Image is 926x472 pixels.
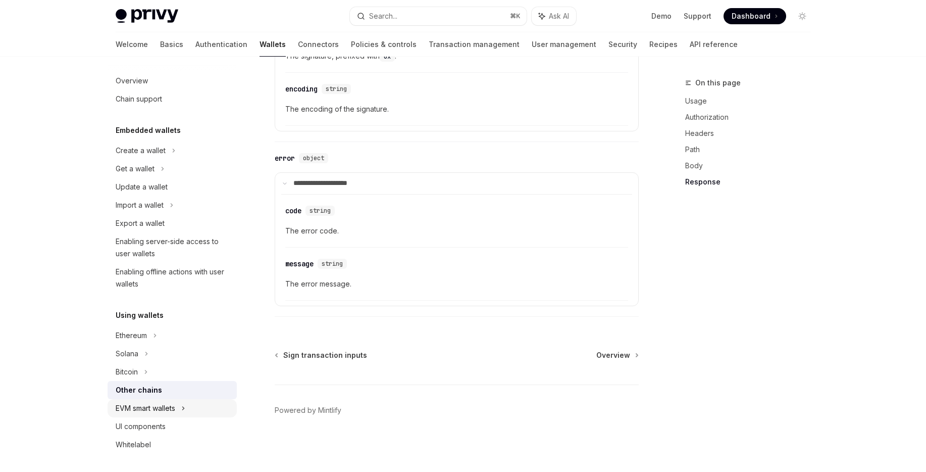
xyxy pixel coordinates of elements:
a: Support [684,11,711,21]
div: encoding [285,84,318,94]
a: Demo [651,11,672,21]
button: Search...⌘K [350,7,527,25]
a: API reference [690,32,738,57]
a: Enabling server-side access to user wallets [108,232,237,263]
span: The error message. [285,278,628,290]
a: Dashboard [724,8,786,24]
div: Enabling offline actions with user wallets [116,266,231,290]
div: Bitcoin [116,366,138,378]
a: Overview [108,72,237,90]
a: Connectors [298,32,339,57]
span: Sign transaction inputs [283,350,367,360]
div: Chain support [116,93,162,105]
a: UI components [108,417,237,436]
span: Overview [596,350,630,360]
span: The error code. [285,225,628,237]
div: Export a wallet [116,217,165,229]
a: Headers [685,125,818,141]
div: Get a wallet [116,163,155,175]
h5: Using wallets [116,309,164,321]
a: Usage [685,93,818,109]
div: code [285,206,301,216]
div: Whitelabel [116,439,151,451]
img: light logo [116,9,178,23]
button: Ask AI [532,7,576,25]
span: The encoding of the signature. [285,103,628,115]
span: string [326,85,347,93]
div: Import a wallet [116,199,164,211]
a: Welcome [116,32,148,57]
span: On this page [695,77,741,89]
span: object [303,154,324,162]
a: Whitelabel [108,436,237,454]
h5: Embedded wallets [116,124,181,136]
a: Overview [596,350,638,360]
div: Search... [369,10,397,22]
div: Solana [116,348,138,360]
div: Enabling server-side access to user wallets [116,235,231,260]
div: UI components [116,420,166,433]
span: string [310,207,331,215]
a: Export a wallet [108,214,237,232]
a: Security [608,32,637,57]
a: Enabling offline actions with user wallets [108,263,237,293]
a: Sign transaction inputs [276,350,367,360]
span: string [322,260,343,268]
a: Body [685,158,818,174]
span: Dashboard [732,11,770,21]
span: ⌘ K [510,12,521,20]
a: Authorization [685,109,818,125]
a: Update a wallet [108,178,237,196]
div: Other chains [116,384,162,396]
a: Recipes [649,32,678,57]
div: Overview [116,75,148,87]
a: Chain support [108,90,237,108]
div: Update a wallet [116,181,168,193]
button: Toggle dark mode [794,8,810,24]
a: Wallets [260,32,286,57]
a: Policies & controls [351,32,417,57]
div: error [275,153,295,163]
a: Other chains [108,381,237,399]
a: Powered by Mintlify [275,405,341,415]
div: message [285,259,314,269]
a: Basics [160,32,183,57]
a: Authentication [195,32,247,57]
span: Ask AI [549,11,569,21]
code: 0x [380,52,395,62]
div: EVM smart wallets [116,402,175,414]
a: Transaction management [429,32,520,57]
a: Path [685,141,818,158]
a: User management [532,32,596,57]
a: Response [685,174,818,190]
div: Ethereum [116,329,147,342]
div: Create a wallet [116,145,166,157]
